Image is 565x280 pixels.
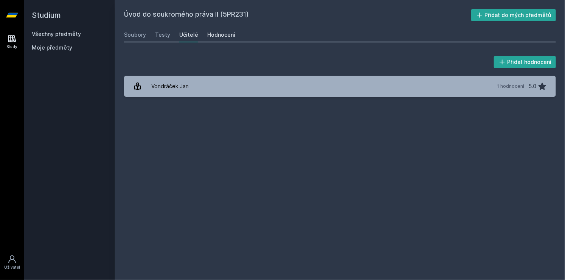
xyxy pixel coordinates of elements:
[155,27,170,42] a: Testy
[207,31,235,39] div: Hodnocení
[179,31,198,39] div: Učitelé
[32,44,72,51] span: Moje předměty
[2,251,23,274] a: Uživatel
[155,31,170,39] div: Testy
[124,27,146,42] a: Soubory
[207,27,235,42] a: Hodnocení
[529,79,536,94] div: 5.0
[124,9,471,21] h2: Úvod do soukromého práva II (5PR231)
[151,79,189,94] div: Vondráček Jan
[494,56,556,68] button: Přidat hodnocení
[124,31,146,39] div: Soubory
[124,76,556,97] a: Vondráček Jan 1 hodnocení 5.0
[32,31,81,37] a: Všechny předměty
[7,44,18,50] div: Study
[471,9,556,21] button: Přidat do mých předmětů
[4,264,20,270] div: Uživatel
[2,30,23,53] a: Study
[497,83,524,89] div: 1 hodnocení
[179,27,198,42] a: Učitelé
